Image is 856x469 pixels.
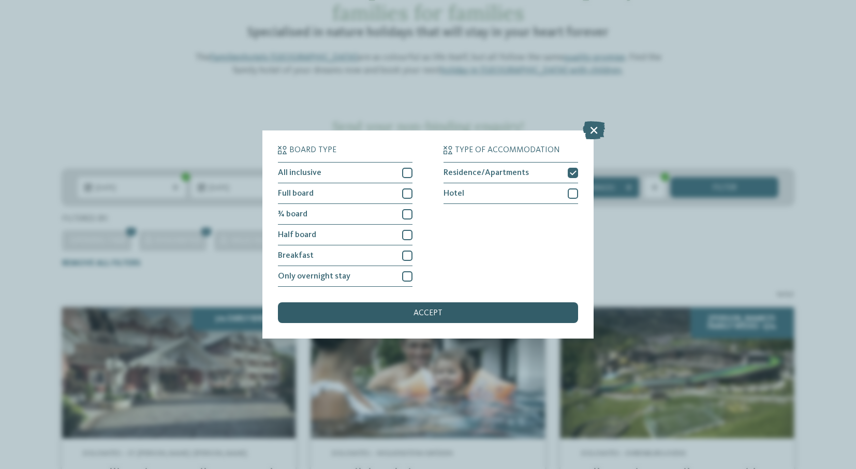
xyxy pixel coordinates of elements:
[289,146,336,154] span: Board type
[278,210,307,218] span: ¾ board
[455,146,560,154] span: Type of accommodation
[278,231,316,239] span: Half board
[444,169,529,177] span: Residence/Apartments
[278,252,314,260] span: Breakfast
[414,309,442,317] span: accept
[278,272,350,281] span: Only overnight stay
[278,169,321,177] span: All inclusive
[444,189,464,198] span: Hotel
[278,189,314,198] span: Full board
